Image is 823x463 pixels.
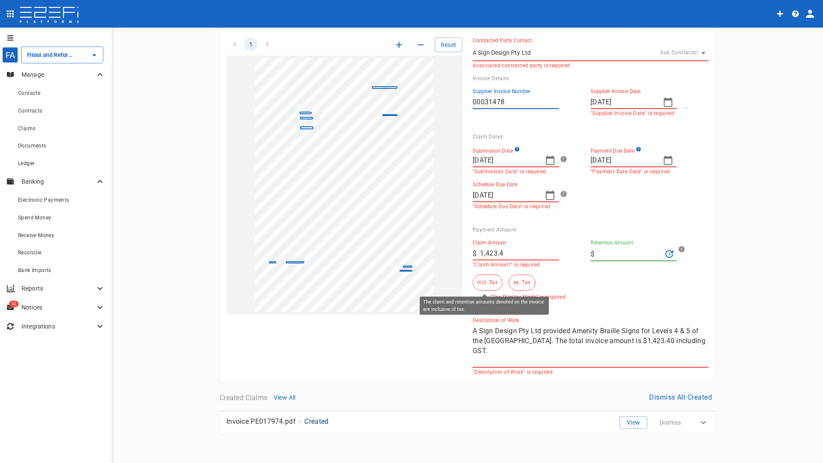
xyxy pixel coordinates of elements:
[88,49,100,61] button: Open
[25,50,75,59] input: Fitout and Refurbishment Australia Pty Ltd Southport Health Precinct Project Trust Account
[473,249,476,259] p: $
[473,275,502,291] div: The claim and retention amounts denoted on the invoice are inclusive of tax.
[473,146,520,155] label: Submission Date
[244,38,258,51] button: page 1
[473,37,532,44] label: Contracted Party Contact
[420,297,549,315] div: The claim and retention amounts denoted on the invoice are inclusive of tax.
[220,411,715,434] div: Invoice PE017974.pdf-CreatedViewDismiss
[591,249,594,259] p: $
[18,267,51,273] span: Bank Imports
[435,38,462,52] button: Reset
[226,416,296,426] p: Invoice PE017974.pdf
[473,227,517,233] span: Payment Amount
[2,47,18,63] div: FA
[18,215,51,221] span: Spend Money
[18,250,42,256] span: Reconcile
[591,239,633,247] label: Retention Amount
[473,203,559,210] p: "Schedule Due Date" is required
[473,239,506,247] label: Claim Amount
[473,169,559,175] p: "Submission Date" is required
[473,88,530,95] label: Supplier Invoice Number
[22,322,95,331] p: Integrations
[591,169,677,175] p: "Payment Date Date" is required
[18,90,40,96] span: Contacts
[18,125,35,131] span: Claims
[18,232,54,238] span: Receive Money
[662,247,677,261] div: Recalculate Retention Amount
[18,108,43,114] span: Contracts
[22,303,95,312] p: Notices
[473,75,509,81] span: Invoice Details
[18,143,46,149] span: Documents
[591,88,640,95] label: Supplier Invoice Date
[591,110,677,116] p: "Supplier Invoice Date" is required
[220,393,267,403] p: Created Claims
[473,317,520,324] label: Description of Work
[473,63,709,69] p: Associated contracted party is required
[653,416,688,429] button: Dismiss
[660,50,698,56] span: Sub Contractor
[646,389,715,406] button: Dismiss All Created
[473,262,559,268] p: "Claim Amount" is required
[509,275,535,291] div: The claim and retention amounts denoted on the invoice are exclusive of tax.
[619,416,647,429] button: View
[226,38,341,51] nav: pagination navigation
[304,416,328,426] p: Created
[22,177,95,186] p: Banking
[22,284,95,293] p: Reports
[591,146,641,155] label: Payment Due Date
[473,275,502,291] button: incl. Tax
[299,416,301,426] p: -
[22,70,95,79] p: Manage
[473,181,517,188] label: Schedule Due Date
[509,275,535,291] button: ex. Tax
[473,369,709,375] p: "Description of Work" is required
[18,160,34,166] span: Ledger
[9,301,19,307] span: 32
[473,134,503,140] span: Claim Dates
[18,197,69,203] span: Electronic Payments
[473,326,709,366] textarea: A Sign Design Pty Ltd provided Amenity Braille Signs for Levels 4 & 5 of the [GEOGRAPHIC_DATA]. T...
[271,392,298,404] button: View All
[473,48,531,57] p: A Sign Design Pty Ltd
